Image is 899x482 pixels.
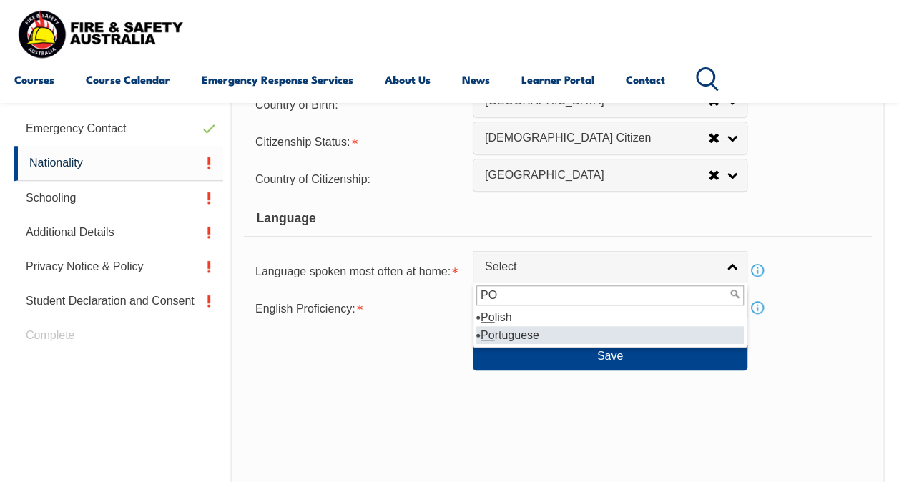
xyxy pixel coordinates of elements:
[481,311,495,323] em: Po
[481,329,495,341] em: Po
[476,308,744,326] li: lish
[14,215,223,250] a: Additional Details
[14,146,223,181] a: Nationality
[485,260,717,275] span: Select
[14,62,54,97] a: Courses
[747,260,767,280] a: Info
[14,181,223,215] a: Schooling
[521,62,594,97] a: Learner Portal
[255,99,338,111] span: Country of Birth:
[626,62,665,97] a: Contact
[255,303,355,315] span: English Proficiency:
[747,297,767,318] a: Info
[244,256,473,285] div: Language spoken most often at home is required.
[244,293,473,322] div: English Proficiency is required.
[476,326,744,344] li: rtuguese
[485,131,708,146] span: [DEMOGRAPHIC_DATA] Citizen
[255,136,350,148] span: Citizenship Status:
[86,62,170,97] a: Course Calendar
[14,112,223,146] a: Emergency Contact
[14,250,223,284] a: Privacy Notice & Policy
[244,127,473,155] div: Citizenship Status is required.
[255,265,451,277] span: Language spoken most often at home:
[462,62,490,97] a: News
[485,168,708,183] span: [GEOGRAPHIC_DATA]
[202,62,353,97] a: Emergency Response Services
[385,62,431,97] a: About Us
[14,284,223,318] a: Student Declaration and Consent
[244,201,872,237] div: Language
[255,173,370,185] span: Country of Citizenship:
[473,342,747,370] button: Save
